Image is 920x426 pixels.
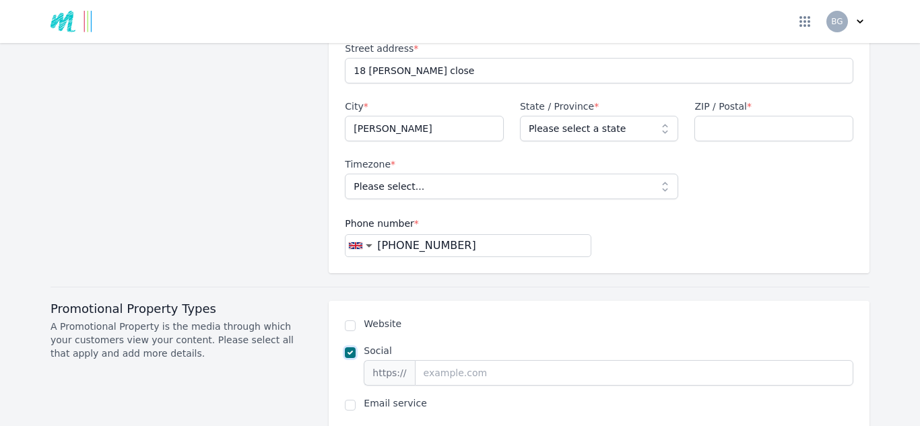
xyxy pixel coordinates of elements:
input: Enter a phone number [372,238,590,254]
span: https:// [364,360,414,386]
label: Street address [345,42,853,55]
label: ZIP / Postal [694,100,853,113]
label: City [345,100,504,113]
label: State / Province [520,100,679,113]
label: Website [364,317,853,330]
span: Phone number [345,218,418,229]
input: example.com [415,360,853,386]
label: Social [364,344,853,357]
p: A Promotional Property is the media through which your customers view your content. Please select... [51,320,313,360]
label: Timezone [345,157,678,171]
span: ▼ [366,242,372,249]
h3: Promotional Property Types [51,301,313,317]
label: Email service [364,396,853,410]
